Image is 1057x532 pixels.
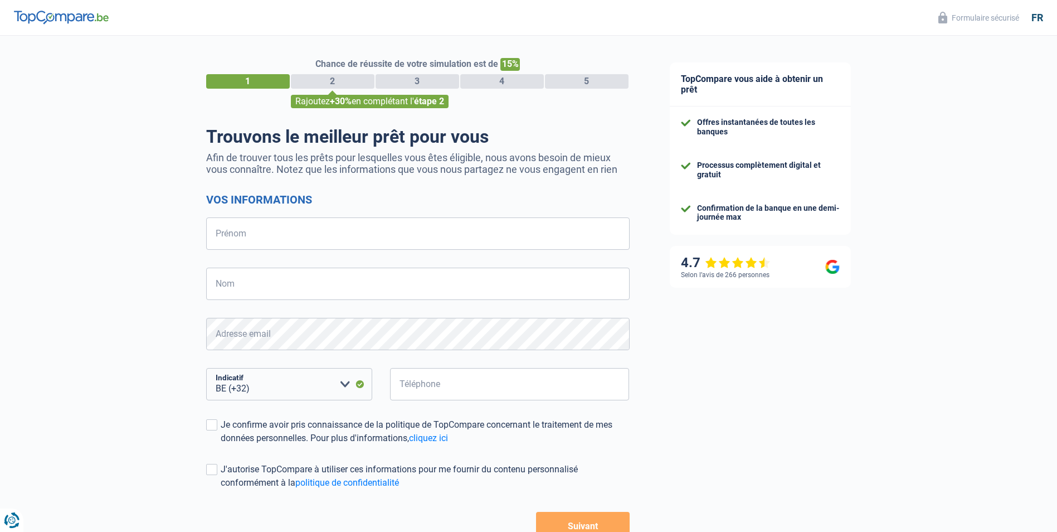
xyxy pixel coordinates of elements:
span: Chance de réussite de votre simulation est de [315,59,498,69]
div: 3 [376,74,459,89]
div: Confirmation de la banque en une demi-journée max [697,204,840,223]
div: Rajoutez en complétant l' [291,95,449,108]
p: Afin de trouver tous les prêts pour lesquelles vous êtes éligible, nous avons besoin de mieux vou... [206,152,630,175]
a: politique de confidentialité [295,477,399,488]
div: Selon l’avis de 266 personnes [681,271,769,279]
div: 4.7 [681,255,771,271]
div: Je confirme avoir pris connaissance de la politique de TopCompare concernant le traitement de mes... [221,418,630,445]
div: fr [1031,12,1043,24]
div: TopCompare vous aide à obtenir un prêt [670,62,851,107]
div: J'autorise TopCompare à utiliser ces informations pour me fournir du contenu personnalisé conform... [221,463,630,490]
img: TopCompare Logo [14,11,109,24]
span: +30% [330,96,352,107]
h1: Trouvons le meilleur prêt pour vous [206,126,630,147]
div: 2 [291,74,374,89]
span: 15% [500,58,520,71]
span: étape 2 [414,96,444,107]
button: Formulaire sécurisé [932,8,1026,27]
input: 401020304 [390,368,630,400]
h2: Vos informations [206,193,630,206]
div: Offres instantanées de toutes les banques [697,118,840,137]
div: 4 [460,74,544,89]
div: 5 [545,74,629,89]
div: 1 [206,74,290,89]
div: Processus complètement digital et gratuit [697,161,840,180]
a: cliquez ici [409,433,448,443]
